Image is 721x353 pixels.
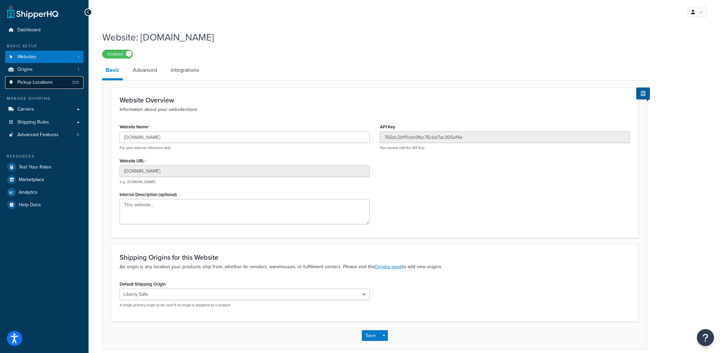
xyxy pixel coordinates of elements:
a: Pickup Locations325 [5,76,83,89]
a: Carriers [5,103,83,116]
p: Information about your website/store. [120,106,630,113]
span: 325 [72,80,79,85]
li: Origins [5,63,83,76]
a: Origins page [375,263,402,270]
li: Websites [5,51,83,63]
span: 3 [77,132,79,138]
label: Default Shipping Origin [120,282,166,287]
a: Shipping Rules [5,116,83,129]
span: Analytics [19,190,37,195]
span: 1 [78,54,79,60]
button: Save [362,330,380,341]
button: Open Resource Center [697,329,714,346]
a: Dashboard [5,24,83,36]
span: Help Docs [19,202,41,208]
a: Integrations [167,62,202,78]
span: Websites [17,54,36,60]
span: Carriers [17,107,34,112]
span: Marketplace [19,177,44,183]
h3: Shipping Origins for this Website [120,254,630,261]
p: e.g. [DOMAIN_NAME] [120,179,370,184]
p: A single primary origin to be used if no origin is assigned to a product [120,303,370,308]
textarea: This website... [120,199,370,224]
li: Pickup Locations [5,76,83,89]
span: Origins [17,67,33,73]
a: Analytics [5,186,83,198]
h3: Website Overview [120,96,630,104]
div: Resources [5,154,83,159]
label: API Key [380,124,395,129]
p: For your internal reference only [120,145,370,150]
li: Advanced Features [5,129,83,141]
label: Enabled [103,50,133,58]
span: Test Your Rates [19,164,51,170]
div: Manage Shipping [5,96,83,101]
label: Website Name [120,124,150,130]
p: An origin is any location your products ship from, whether its vendors, warehouses, or fulfillmen... [120,263,630,271]
button: Show Help Docs [636,87,650,99]
a: Test Your Rates [5,161,83,173]
a: Basic [102,62,123,80]
a: Marketplace [5,174,83,186]
span: Pickup Locations [17,80,53,85]
a: Advanced Features3 [5,129,83,141]
span: Shipping Rules [17,119,49,125]
span: 1 [78,67,79,73]
a: Websites1 [5,51,83,63]
label: Website URL [120,158,146,164]
input: XDL713J089NBV22 [380,131,630,143]
a: Help Docs [5,199,83,211]
span: Dashboard [17,27,41,33]
p: You cannot edit the API Key [380,145,630,150]
a: Advanced [129,62,160,78]
h1: Website: [DOMAIN_NAME] [102,31,639,44]
a: Origins1 [5,63,83,76]
label: Internal Description (optional) [120,192,177,197]
span: Advanced Features [17,132,59,138]
div: Basic Setup [5,43,83,49]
